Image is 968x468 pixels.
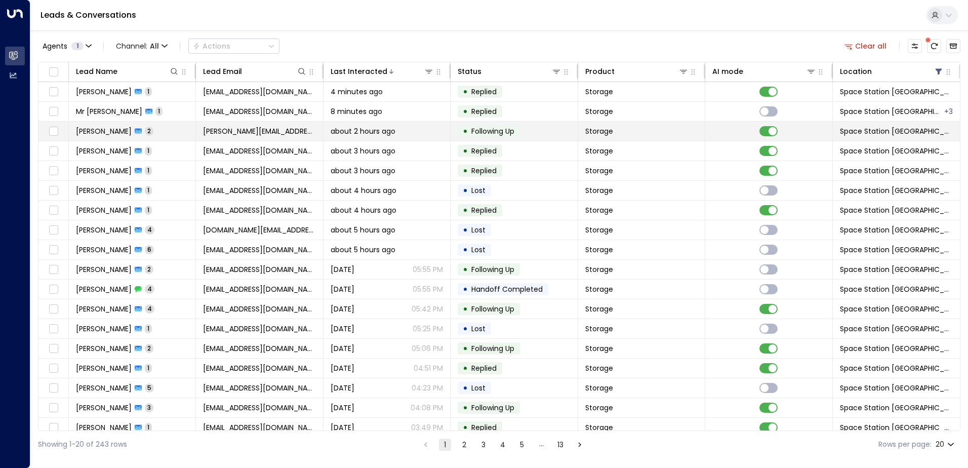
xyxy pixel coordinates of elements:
button: page 1 [439,439,451,451]
div: • [463,162,468,179]
span: Yesterday [331,422,354,433]
div: Last Interacted [331,65,387,77]
span: 2 [145,127,153,135]
span: Replied [471,166,497,176]
span: Yesterday [331,304,354,314]
span: 4 [145,225,154,234]
div: • [463,261,468,278]
div: Location [840,65,944,77]
button: Clear all [840,39,891,53]
span: Storage [585,264,613,275]
span: 8 minutes ago [331,106,382,116]
span: 1 [145,87,152,96]
span: 1 [145,206,152,214]
span: Toggle select row [47,86,60,98]
span: Storage [585,106,613,116]
p: 04:51 PM [414,363,443,373]
span: Space Station Doncaster [840,225,953,235]
div: Product [585,65,615,77]
span: Storage [585,245,613,255]
div: • [463,241,468,258]
div: Lead Name [76,65,117,77]
span: Storage [585,205,613,215]
span: Lost [471,245,486,255]
div: • [463,83,468,100]
span: Sallybroomfield@gmail.com [203,166,315,176]
div: • [463,320,468,337]
div: Status [458,65,561,77]
span: Tia Wilkins [76,403,132,413]
span: 5 [145,383,154,392]
span: Elizabeth Walsh [76,146,132,156]
div: • [463,399,468,416]
div: Showing 1-20 of 243 rows [38,439,127,450]
span: Perry McShane [76,383,132,393]
span: Toggle select row [47,145,60,158]
span: Lost [471,383,486,393]
span: mazzajayne83@gmail.com [203,87,315,97]
div: Lead Name [76,65,179,77]
button: Go to page 3 [477,439,490,451]
span: Drew Westcott [76,245,132,255]
span: Storage [585,284,613,294]
span: Toggle select row [47,244,60,256]
span: about 4 hours ago [331,185,396,196]
span: Storage [585,87,613,97]
span: awestcott@hotmaIl.co.uk [203,245,315,255]
span: Toggle select row [47,421,60,434]
span: Aishwarya Joshi [76,304,132,314]
span: Handoff Completed [471,284,543,294]
span: Following Up [471,264,514,275]
span: about 5 hours ago [331,225,395,235]
span: Lost [471,185,486,196]
button: Channel:All [112,39,172,53]
span: Emily Hulbert [76,185,132,196]
span: Storage [585,304,613,314]
span: 1 [145,166,152,175]
span: c4itlin.sco77@gmail.com [203,422,315,433]
span: jw@test.com [203,106,315,116]
span: Toggle select row [47,382,60,395]
button: Go to page 4 [497,439,509,451]
span: 1 [145,364,152,372]
span: Space Station Doncaster [840,304,953,314]
span: 1 [145,324,152,333]
p: 05:25 PM [413,324,443,334]
div: Status [458,65,481,77]
span: Replied [471,106,497,116]
span: There are new threads available. Refresh the grid to view the latest updates. [927,39,941,53]
span: Replied [471,146,497,156]
button: Agents1 [38,39,95,53]
span: 1 [155,107,163,115]
span: Toggle select row [47,184,60,197]
span: Space Station Doncaster [840,403,953,413]
button: Go to page 13 [554,439,567,451]
span: Maria Fitzpatrick [76,87,132,97]
span: Space Station Doncaster [840,422,953,433]
div: Space Station Chiswick,Space Station Uxbridge,Space Station Doncaster [944,106,953,116]
div: Product [585,65,689,77]
span: 4 minutes ago [331,87,383,97]
span: Yesterday [331,264,354,275]
span: All [150,42,159,50]
span: Storage [585,383,613,393]
span: Space Station Doncaster [840,126,953,136]
span: tiawilkins@gmail.com [203,403,315,413]
span: Space Station Doncaster [840,245,953,255]
div: • [463,300,468,318]
span: Space Station Doncaster [840,324,953,334]
span: Space Station Brentford [840,106,943,116]
span: Following Up [471,304,514,314]
button: Customize [908,39,922,53]
span: Toggle select row [47,165,60,177]
span: Nidhitha Prabhu [76,225,132,235]
span: Storage [585,225,613,235]
span: Sheila Ross [76,324,132,334]
span: Yesterday [331,284,354,294]
div: AI mode [712,65,816,77]
span: 2 [145,344,153,353]
span: Storage [585,324,613,334]
span: Ben Smith [76,205,132,215]
div: • [463,419,468,436]
span: about 5 hours ago [331,245,395,255]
